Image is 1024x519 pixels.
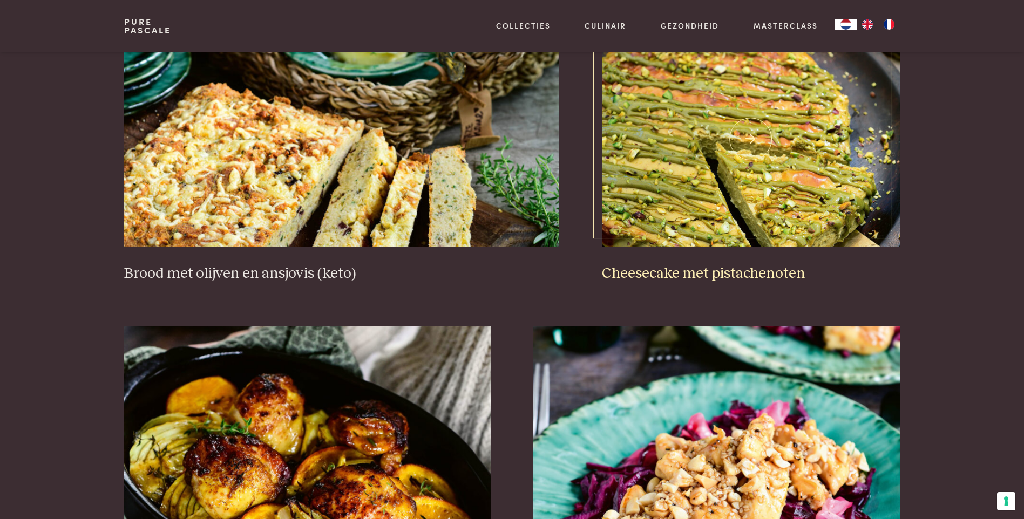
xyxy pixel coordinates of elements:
button: Uw voorkeuren voor toestemming voor trackingtechnologieën [997,492,1015,510]
a: Cheesecake met pistachenoten Cheesecake met pistachenoten [602,31,900,283]
img: Cheesecake met pistachenoten [602,31,900,247]
a: Culinair [585,20,626,31]
a: Masterclass [754,20,818,31]
a: PurePascale [124,17,171,35]
a: Collecties [496,20,551,31]
aside: Language selected: Nederlands [835,19,900,30]
ul: Language list [857,19,900,30]
img: Brood met olijven en ansjovis (keto) [124,31,559,247]
a: Brood met olijven en ansjovis (keto) Brood met olijven en ansjovis (keto) [124,31,559,283]
h3: Brood met olijven en ansjovis (keto) [124,264,559,283]
h3: Cheesecake met pistachenoten [602,264,900,283]
a: FR [878,19,900,30]
a: NL [835,19,857,30]
a: Gezondheid [661,20,719,31]
div: Language [835,19,857,30]
a: EN [857,19,878,30]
